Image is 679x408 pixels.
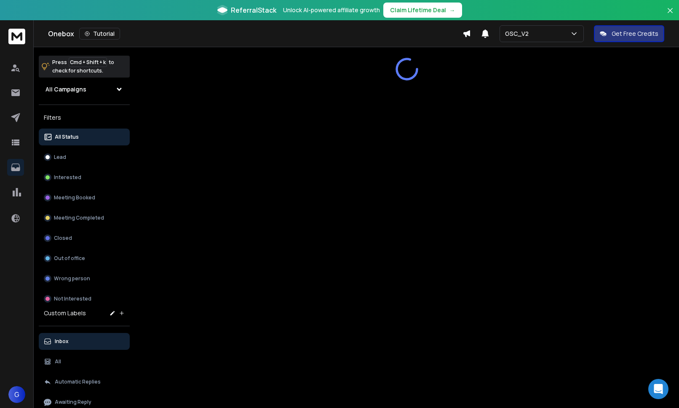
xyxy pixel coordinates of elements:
button: Close banner [665,5,676,25]
p: Closed [54,235,72,242]
p: Meeting Booked [54,194,95,201]
button: Closed [39,230,130,247]
div: Onebox [48,28,462,40]
span: Cmd + Shift + k [69,57,107,67]
p: Inbox [55,338,69,345]
span: → [449,6,455,14]
p: All [55,358,61,365]
p: Awaiting Reply [55,399,91,405]
h3: Custom Labels [44,309,86,317]
h1: All Campaigns [45,85,86,94]
p: All Status [55,134,79,140]
button: Meeting Booked [39,189,130,206]
p: Automatic Replies [55,378,101,385]
p: Not Interested [54,295,91,302]
button: G [8,386,25,403]
button: Meeting Completed [39,209,130,226]
button: Lead [39,149,130,166]
p: Out of office [54,255,85,262]
button: All [39,353,130,370]
p: Wrong person [54,275,90,282]
p: Unlock AI-powered affiliate growth [283,6,380,14]
button: Wrong person [39,270,130,287]
button: Not Interested [39,290,130,307]
span: ReferralStack [231,5,276,15]
button: Automatic Replies [39,373,130,390]
p: Lead [54,154,66,161]
button: Get Free Credits [594,25,664,42]
button: Interested [39,169,130,186]
p: Get Free Credits [612,30,658,38]
p: Press to check for shortcuts. [52,58,114,75]
button: Tutorial [79,28,120,40]
p: Interested [54,174,81,181]
button: Claim Lifetime Deal→ [383,3,462,18]
p: GSC_V2 [505,30,532,38]
button: All Campaigns [39,81,130,98]
h3: Filters [39,112,130,123]
div: Open Intercom Messenger [648,379,668,399]
button: All Status [39,129,130,145]
p: Meeting Completed [54,215,104,221]
button: Inbox [39,333,130,350]
button: Out of office [39,250,130,267]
